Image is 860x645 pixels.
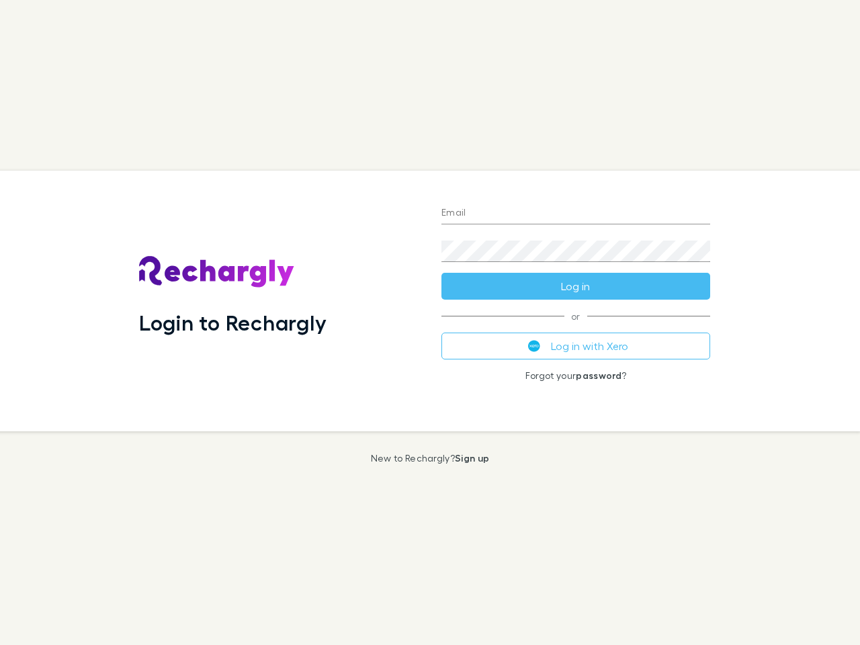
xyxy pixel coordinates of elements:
p: Forgot your ? [441,370,710,381]
img: Xero's logo [528,340,540,352]
button: Log in [441,273,710,300]
button: Log in with Xero [441,333,710,359]
a: Sign up [455,452,489,464]
p: New to Rechargly? [371,453,490,464]
a: password [576,370,621,381]
img: Rechargly's Logo [139,256,295,288]
h1: Login to Rechargly [139,310,327,335]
